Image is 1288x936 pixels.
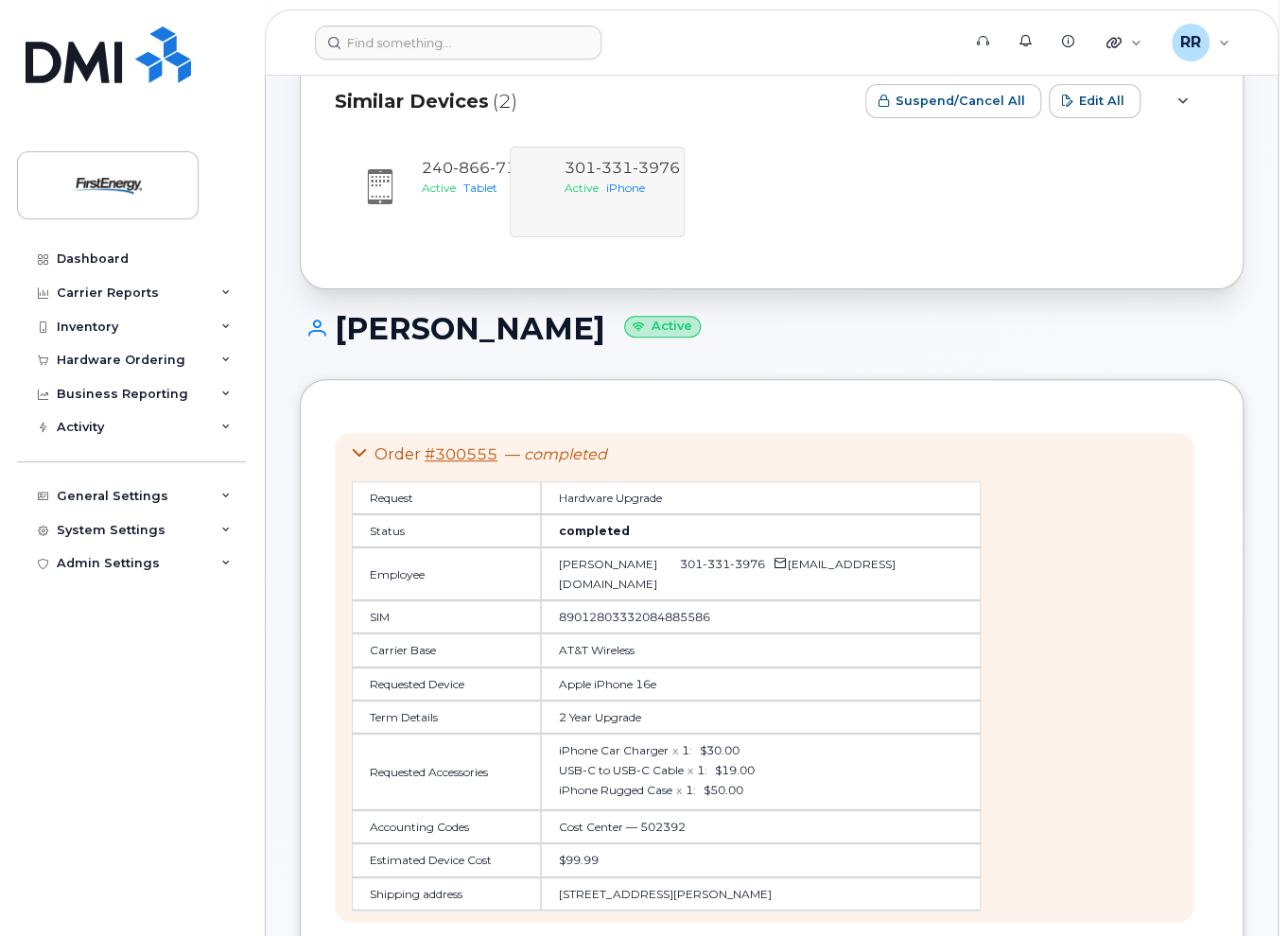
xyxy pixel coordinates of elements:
iframe: Messenger Launcher [1206,854,1274,922]
span: Order [374,445,421,463]
td: Hardware Upgrade [541,481,982,514]
span: x [676,783,682,797]
span: 240 [422,159,537,177]
input: Find something... [315,26,601,60]
span: $30.00 [700,743,740,757]
span: — [505,445,607,463]
td: Request [352,481,541,514]
td: Accounting Codes [352,810,541,843]
td: AT&T Wireless [541,633,982,667]
td: $99.99 [541,843,982,876]
span: iPhone Rugged Case [559,783,672,797]
h1: [PERSON_NAME] [300,312,1244,345]
span: x [672,743,678,757]
span: 7187 [490,159,537,177]
span: Tablet [463,181,497,195]
span: USB-C to USB-C Cable [559,763,684,777]
span: 1 [682,743,689,757]
td: Requested Accessories [352,734,541,810]
button: Suspend/Cancel All [865,84,1041,118]
td: 2 Year Upgrade [541,701,982,734]
span: RR [1180,31,1201,54]
div: Quicklinks [1093,24,1155,61]
button: Edit All [1049,84,1140,118]
td: completed [541,514,982,547]
td: Apple iPhone 16e [541,667,982,701]
span: Suspend/Cancel All [896,92,1025,110]
span: : [689,743,692,757]
td: Cost Center — 502392 [541,810,982,843]
span: 866 [453,159,490,177]
td: Estimated Device Cost [352,843,541,876]
em: completed [524,445,607,463]
td: Term Details [352,701,541,734]
span: 3976 [730,557,765,571]
td: 89012803332084885586 [541,600,982,633]
span: Similar Devices [335,88,489,115]
a: #300555 [425,445,497,463]
td: Requested Device [352,667,541,701]
span: x [688,763,693,777]
span: 331 [703,557,730,571]
td: SIM [352,600,541,633]
small: Active [624,316,701,338]
a: 2408667187ActiveTablet [346,158,498,226]
span: [PERSON_NAME] [559,557,657,571]
td: Status [352,514,541,547]
div: Ryan Roman [1158,24,1243,61]
span: : [693,783,696,797]
span: $19.00 [715,763,755,777]
span: $50.00 [704,783,743,797]
span: 1 [697,763,705,777]
td: Shipping address [352,877,541,910]
td: Employee [352,547,541,600]
span: 1 [686,783,693,797]
td: Carrier Base [352,633,541,667]
span: Edit All [1079,92,1124,110]
span: (2) [493,88,517,115]
span: : [705,763,707,777]
td: [STREET_ADDRESS][PERSON_NAME] [541,877,982,910]
span: iPhone Car Charger [559,743,669,757]
span: 301 [680,557,765,571]
span: Active [422,181,456,195]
